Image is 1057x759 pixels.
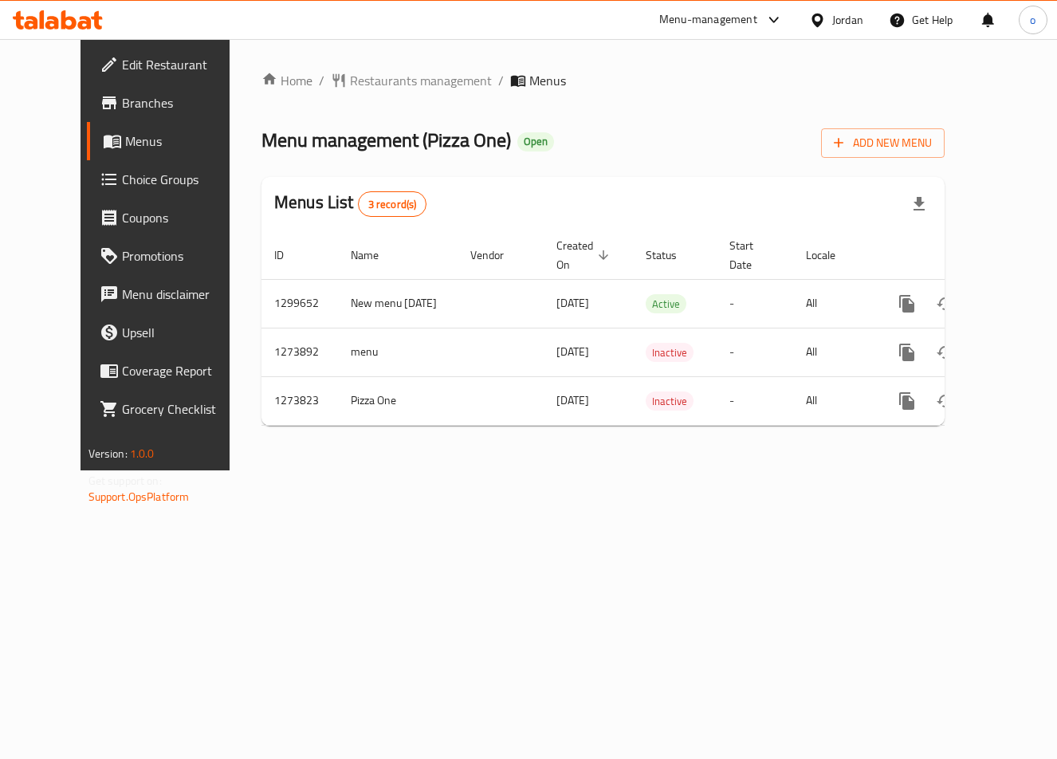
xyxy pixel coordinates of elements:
td: All [793,328,875,376]
a: Upsell [87,313,257,352]
button: Change Status [926,382,965,420]
a: Support.OpsPlatform [88,486,190,507]
table: enhanced table [261,231,1054,426]
span: Open [517,135,554,148]
span: Promotions [122,246,244,265]
div: Open [517,132,554,151]
span: Name [351,246,399,265]
td: 1273892 [261,328,338,376]
div: Active [646,294,686,313]
a: Restaurants management [331,71,492,90]
span: Menus [529,71,566,90]
span: [DATE] [556,341,589,362]
span: Menus [125,132,244,151]
th: Actions [875,231,1054,280]
button: Change Status [926,333,965,372]
td: New menu [DATE] [338,279,458,328]
td: - [717,328,793,376]
span: 3 record(s) [359,197,426,212]
a: Promotions [87,237,257,275]
span: ID [274,246,305,265]
td: 1273823 [261,376,338,425]
span: Menu disclaimer [122,285,244,304]
span: [DATE] [556,293,589,313]
td: - [717,376,793,425]
a: Coverage Report [87,352,257,390]
span: Choice Groups [122,170,244,189]
a: Branches [87,84,257,122]
button: more [888,382,926,420]
a: Menu disclaimer [87,275,257,313]
span: Status [646,246,697,265]
span: Coverage Report [122,361,244,380]
a: Grocery Checklist [87,390,257,428]
li: / [498,71,504,90]
span: Grocery Checklist [122,399,244,419]
div: Menu-management [659,10,757,29]
span: Locale [806,246,856,265]
a: Menus [87,122,257,160]
div: Inactive [646,391,694,411]
h2: Menus List [274,191,426,217]
button: more [888,333,926,372]
span: Branches [122,93,244,112]
a: Home [261,71,312,90]
span: Active [646,295,686,313]
div: Export file [900,185,938,223]
span: Version: [88,443,128,464]
span: Edit Restaurant [122,55,244,74]
button: Add New Menu [821,128,945,158]
span: Created On [556,236,614,274]
span: Menu management ( Pizza One ) [261,122,511,158]
span: Vendor [470,246,525,265]
td: All [793,376,875,425]
a: Edit Restaurant [87,45,257,84]
span: Restaurants management [350,71,492,90]
span: 1.0.0 [130,443,155,464]
button: more [888,285,926,323]
td: Pizza One [338,376,458,425]
td: 1299652 [261,279,338,328]
a: Choice Groups [87,160,257,199]
span: Start Date [729,236,774,274]
span: Add New Menu [834,133,932,153]
div: Total records count [358,191,427,217]
span: Upsell [122,323,244,342]
td: All [793,279,875,328]
span: Inactive [646,344,694,362]
div: Jordan [832,11,863,29]
td: menu [338,328,458,376]
span: Inactive [646,392,694,411]
td: - [717,279,793,328]
a: Coupons [87,199,257,237]
span: Coupons [122,208,244,227]
span: o [1030,11,1035,29]
button: Change Status [926,285,965,323]
nav: breadcrumb [261,71,945,90]
span: [DATE] [556,390,589,411]
li: / [319,71,324,90]
span: Get support on: [88,470,162,491]
div: Inactive [646,343,694,362]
